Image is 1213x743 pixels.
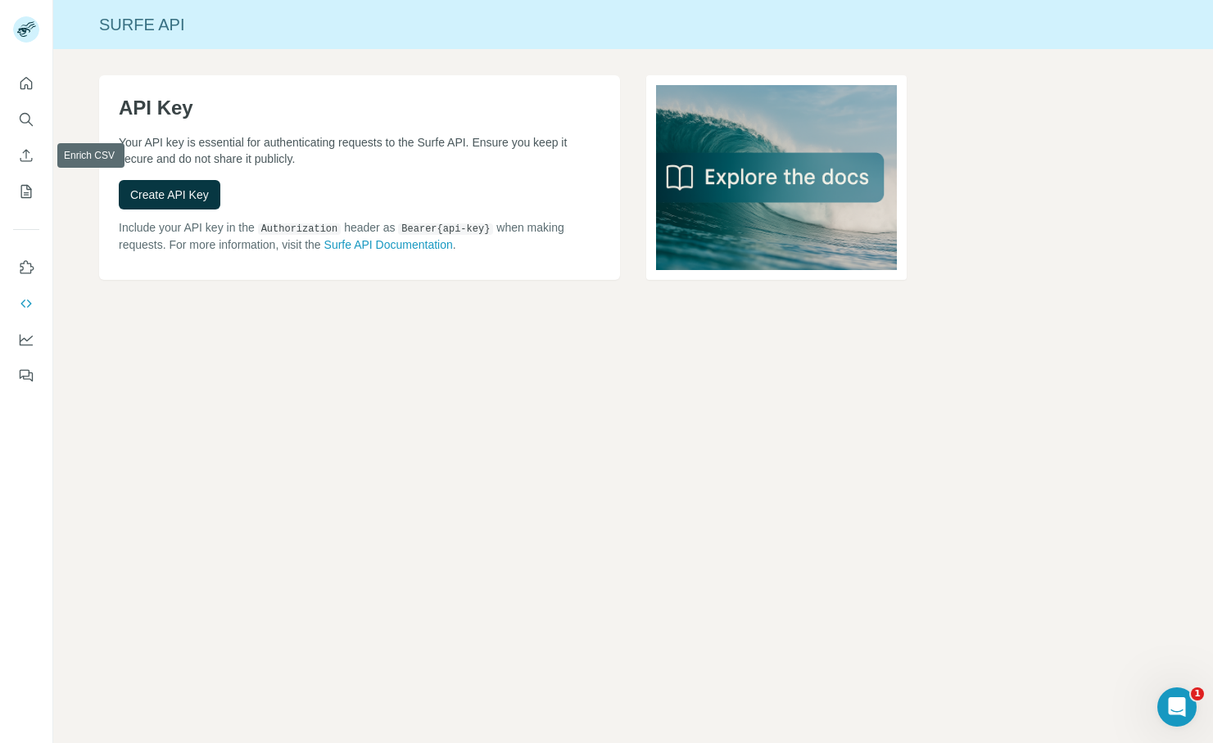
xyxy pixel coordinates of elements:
[1157,687,1197,727] iframe: Intercom live chat
[13,177,39,206] button: My lists
[258,223,342,235] code: Authorization
[13,69,39,98] button: Quick start
[53,13,1213,36] div: Surfe API
[13,361,39,390] button: Feedback
[119,95,600,121] h1: API Key
[119,134,600,167] p: Your API key is essential for authenticating requests to the Surfe API. Ensure you keep it secure...
[13,253,39,282] button: Use Surfe on LinkedIn
[13,289,39,318] button: Use Surfe API
[324,238,453,251] a: Surfe API Documentation
[1191,687,1204,700] span: 1
[398,223,493,235] code: Bearer {api-key}
[119,219,600,253] p: Include your API key in the header as when making requests. For more information, visit the .
[130,187,209,203] span: Create API Key
[119,180,220,209] button: Create API Key
[13,105,39,134] button: Search
[13,141,39,170] button: Enrich CSV
[13,325,39,354] button: Dashboard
